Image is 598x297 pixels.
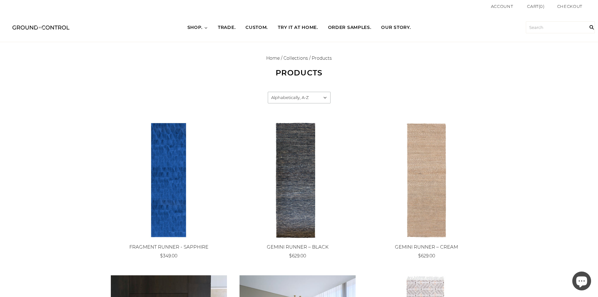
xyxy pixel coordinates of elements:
[376,19,416,36] a: OUR STORY.
[278,25,318,31] span: TRY IT AT HOME.
[323,19,376,36] a: ORDER SAMPLES.
[328,25,371,31] span: ORDER SAMPLES.
[527,4,539,9] span: Cart
[540,4,543,9] span: 0
[289,253,306,259] span: $629.00
[240,19,273,36] a: CUSTOM.
[395,244,458,250] a: GEMINI RUNNER – CREAM
[281,55,282,61] span: /
[309,55,310,61] span: /
[160,253,177,259] span: $349.00
[585,13,598,42] input: Search
[245,25,268,31] span: CUSTOM.
[129,244,208,250] a: FRAGMENT RUNNER - SAPPHIRE
[205,68,393,78] h1: Products
[570,272,593,292] inbox-online-store-chat: Shopify online store chat
[418,253,435,259] span: $629.00
[182,19,213,36] a: SHOP.
[491,4,513,9] a: Account
[312,55,332,61] span: Products
[381,25,411,31] span: OUR STORY.
[267,244,329,250] a: GEMINI RUNNER – BLACK
[187,25,203,31] span: SHOP.
[283,55,308,61] a: Collections
[526,21,595,33] input: Search
[266,55,280,61] a: Home
[213,19,240,36] a: TRADE.
[218,25,235,31] span: TRADE.
[527,3,545,10] a: Cart(0)
[273,19,323,36] a: TRY IT AT HOME.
